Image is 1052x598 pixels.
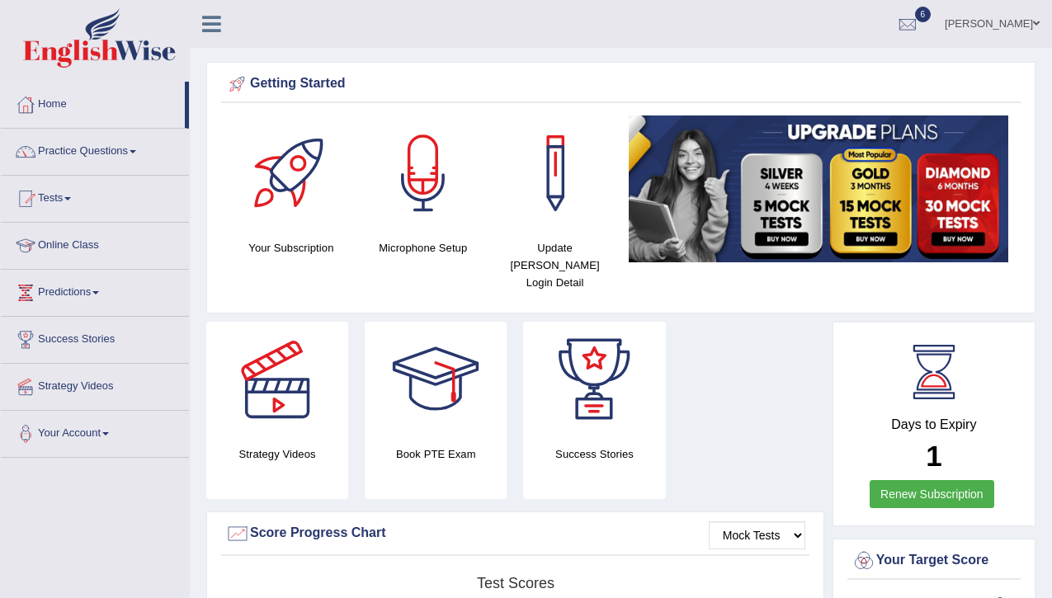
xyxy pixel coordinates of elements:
[870,480,994,508] a: Renew Subscription
[1,223,189,264] a: Online Class
[225,521,805,546] div: Score Progress Chart
[926,440,941,472] b: 1
[225,72,1017,97] div: Getting Started
[1,176,189,217] a: Tests
[498,239,613,291] h4: Update [PERSON_NAME] Login Detail
[852,417,1017,432] h4: Days to Expiry
[852,549,1017,573] div: Your Target Score
[523,445,665,463] h4: Success Stories
[365,445,507,463] h4: Book PTE Exam
[206,445,348,463] h4: Strategy Videos
[234,239,349,257] h4: Your Subscription
[1,364,189,405] a: Strategy Videos
[366,239,481,257] h4: Microphone Setup
[1,411,189,452] a: Your Account
[915,7,932,22] span: 6
[1,82,185,123] a: Home
[1,270,189,311] a: Predictions
[477,575,554,591] tspan: Test scores
[629,115,1008,262] img: small5.jpg
[1,317,189,358] a: Success Stories
[1,129,189,170] a: Practice Questions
